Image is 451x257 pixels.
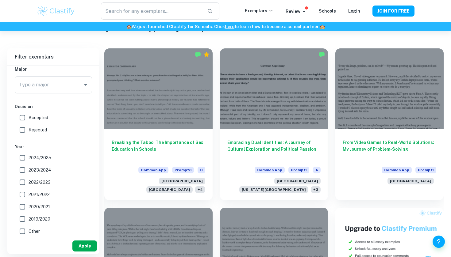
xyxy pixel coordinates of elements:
[29,127,47,133] span: Rejected
[335,48,444,200] a: From Video Games to Real-World Solutions: My Journey of Problem-SolvingCommon AppPrompt1[GEOGRAPH...
[195,51,201,58] img: Marked
[29,203,50,210] span: 2020/2021
[72,240,97,251] button: Apply
[126,24,132,29] span: 🏫
[15,103,92,110] h6: Decision
[433,236,445,248] button: Help and Feedback
[319,51,325,58] img: Marked
[138,167,168,173] span: Common App
[225,24,234,29] a: here
[245,7,273,14] p: Exemplars
[37,5,75,17] img: Clastify logo
[203,51,210,58] div: Premium
[15,143,92,150] h6: Year
[29,228,40,235] span: Other
[313,167,321,173] span: A
[286,8,306,15] p: Review
[112,139,205,159] h6: Breaking the Taboo: The Importance of Sex Education in Schools
[348,9,360,13] a: Login
[146,186,193,193] span: [GEOGRAPHIC_DATA]
[1,23,450,30] h6: We just launched Clastify for Schools. Click to learn how to become a school partner.
[29,179,51,186] span: 2022/2023
[274,178,321,184] span: [GEOGRAPHIC_DATA]
[372,6,414,17] button: JOIN FOR FREE
[343,139,436,159] h6: From Video Games to Real-World Solutions: My Journey of Problem-Solving
[387,178,434,184] span: [GEOGRAPHIC_DATA]
[239,186,308,193] span: [US_STATE][GEOGRAPHIC_DATA]
[255,167,285,173] span: Common App
[382,167,412,173] span: Common App
[29,191,50,198] span: 2021/2022
[320,24,325,29] span: 🏫
[198,167,205,173] span: C
[159,178,205,184] span: [GEOGRAPHIC_DATA]
[29,167,51,173] span: 2023/2024
[81,81,90,89] button: Open
[29,216,50,222] span: 2019/2020
[29,114,48,121] span: Accepted
[195,186,205,193] span: + 4
[227,139,321,159] h6: Embracing Dual Identities: A Journey of Cultural Exploration and Political Passion
[288,167,309,173] span: Prompt 1
[311,186,321,193] span: + 3
[7,48,99,66] h6: Filter exemplars
[319,9,336,13] a: Schools
[101,2,202,20] input: Search for any exemplars...
[172,167,194,173] span: Prompt 3
[29,154,51,161] span: 2024/2025
[104,48,213,200] a: Breaking the Taboo: The Importance of Sex Education in SchoolsCommon AppPrompt3C[GEOGRAPHIC_DATA]...
[415,167,436,173] span: Prompt 1
[15,66,92,73] h6: Major
[220,48,328,200] a: Embracing Dual Identities: A Journey of Cultural Exploration and Political PassionCommon AppPromp...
